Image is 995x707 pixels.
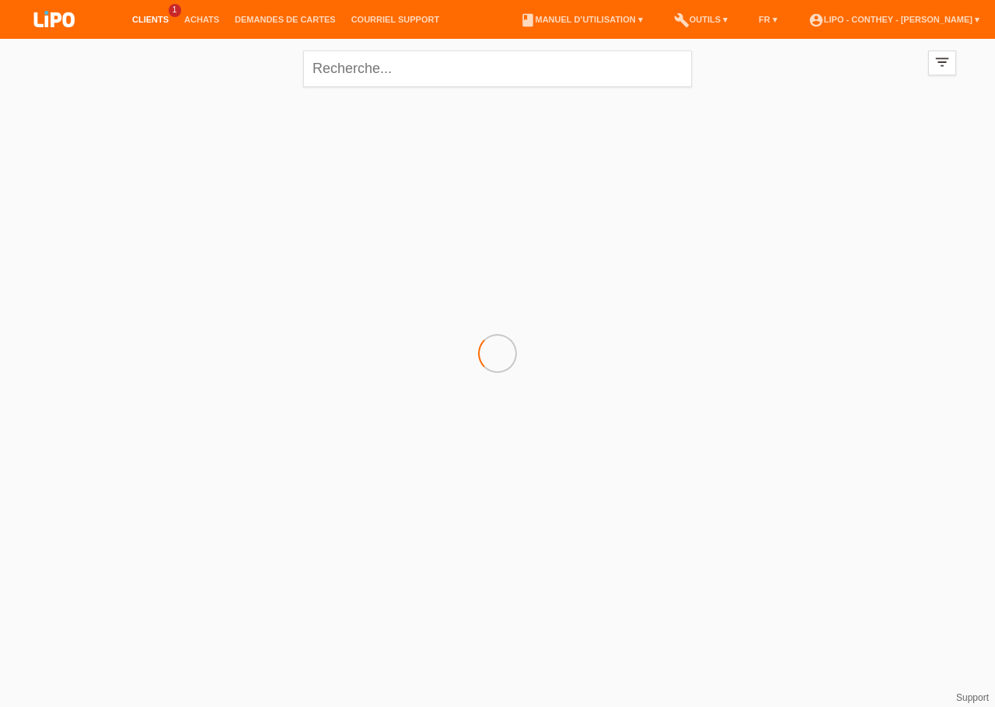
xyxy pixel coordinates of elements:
[176,15,227,24] a: Achats
[169,4,181,17] span: 1
[751,15,785,24] a: FR ▾
[227,15,344,24] a: Demandes de cartes
[512,15,651,24] a: bookManuel d’utilisation ▾
[956,692,989,703] a: Support
[16,32,93,44] a: LIPO pay
[674,12,690,28] i: build
[934,54,951,71] i: filter_list
[520,12,536,28] i: book
[303,50,692,87] input: Recherche...
[124,15,176,24] a: Clients
[801,15,987,24] a: account_circleLIPO - Conthey - [PERSON_NAME] ▾
[666,15,735,24] a: buildOutils ▾
[808,12,824,28] i: account_circle
[344,15,447,24] a: Courriel Support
